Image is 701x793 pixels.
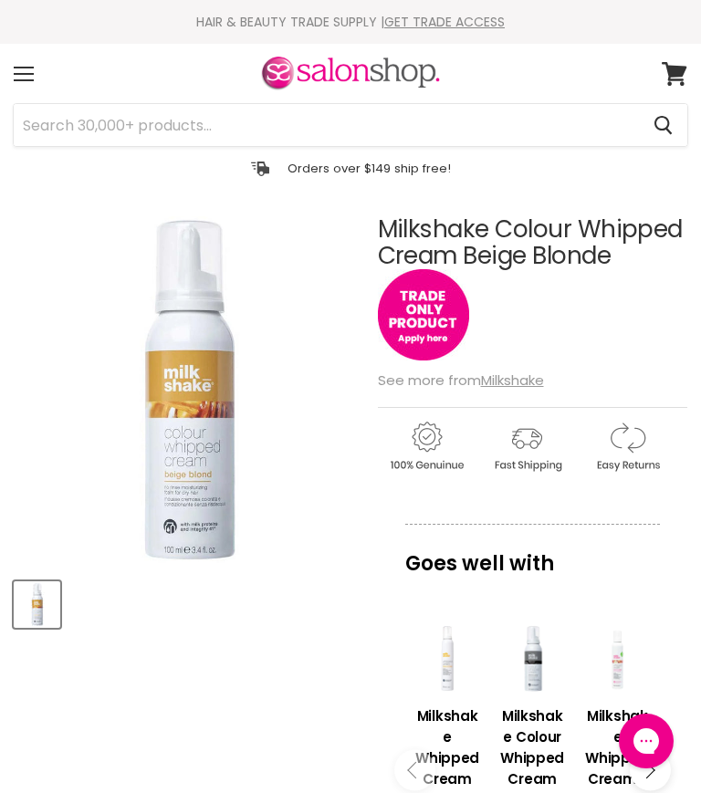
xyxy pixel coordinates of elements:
input: Search [14,104,639,146]
img: genuine.gif [378,419,475,475]
button: Milkshake Colour Whipped Cream Beige Blonde [14,581,60,628]
a: Milkshake [481,370,544,390]
img: tradeonly_small.jpg [378,269,469,360]
a: GET TRADE ACCESS [384,13,505,31]
div: Product thumbnails [11,576,363,628]
h1: Milkshake Colour Whipped Cream Beige Blonde [378,216,687,269]
img: shipping.gif [478,419,575,475]
img: returns.gif [579,419,675,475]
p: Goes well with [405,524,660,584]
iframe: Gorgias live chat messenger [610,707,683,775]
img: Milkshake Colour Whipped Cream Beige Blonde [16,583,58,626]
form: Product [13,103,688,147]
div: Milkshake Colour Whipped Cream Beige Blonde image. Click or Scroll to Zoom. [14,216,361,563]
button: Search [639,104,687,146]
span: See more from [378,370,544,390]
p: Orders over $149 ship free! [288,161,451,176]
